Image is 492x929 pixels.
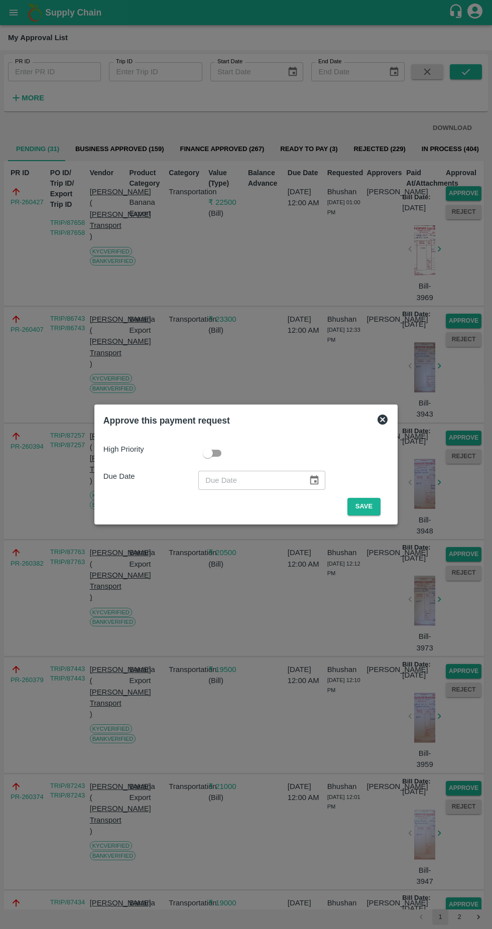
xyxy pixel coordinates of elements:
input: Due Date [198,471,301,490]
b: Approve this payment request [103,416,230,426]
button: Choose date [305,471,324,490]
p: High Priority [103,444,198,455]
p: Due Date [103,471,198,482]
button: Save [347,498,381,515]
